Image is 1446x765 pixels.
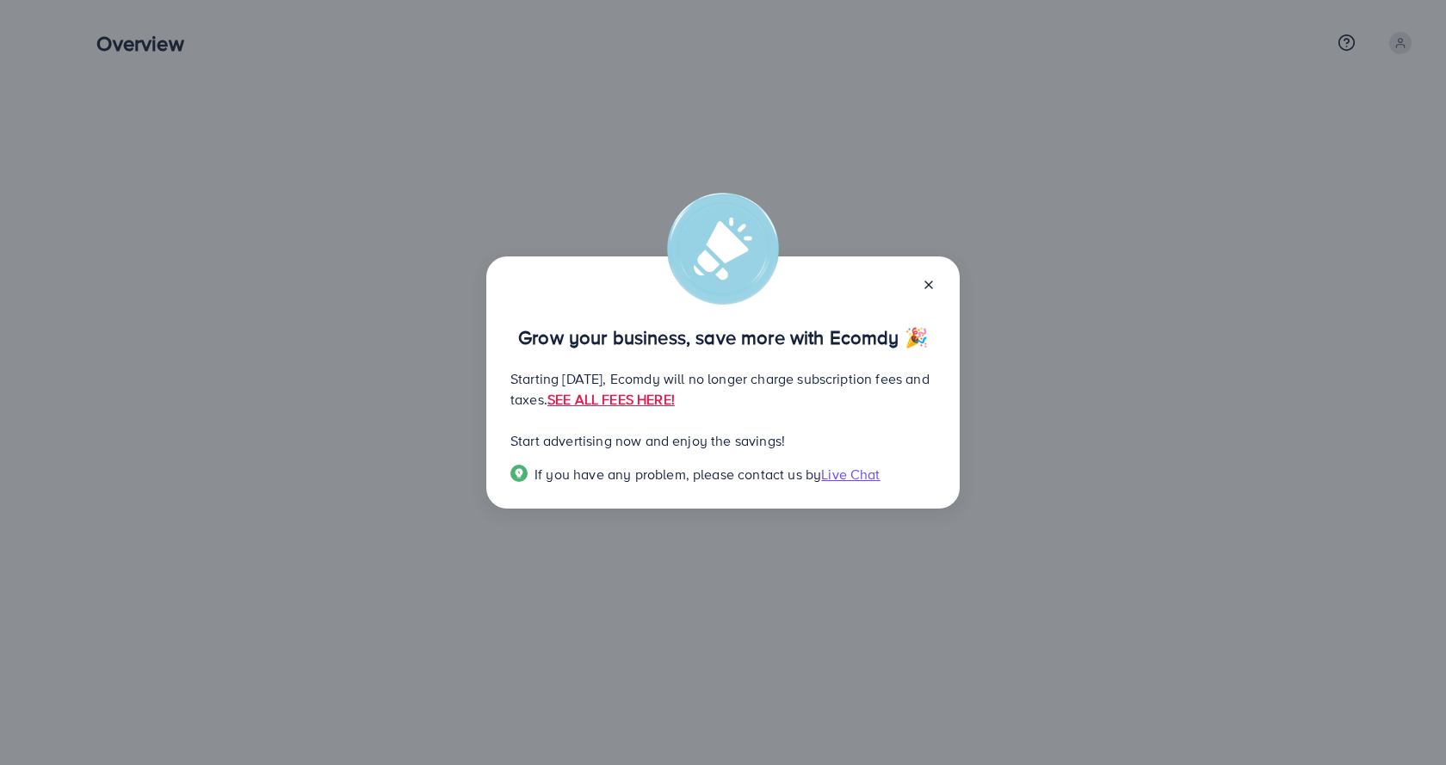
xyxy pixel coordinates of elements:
[535,465,821,484] span: If you have any problem, please contact us by
[510,327,936,348] p: Grow your business, save more with Ecomdy 🎉
[510,430,936,451] p: Start advertising now and enjoy the savings!
[547,390,675,409] a: SEE ALL FEES HERE!
[667,193,779,305] img: alert
[510,368,936,410] p: Starting [DATE], Ecomdy will no longer charge subscription fees and taxes.
[510,465,528,482] img: Popup guide
[821,465,880,484] span: Live Chat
